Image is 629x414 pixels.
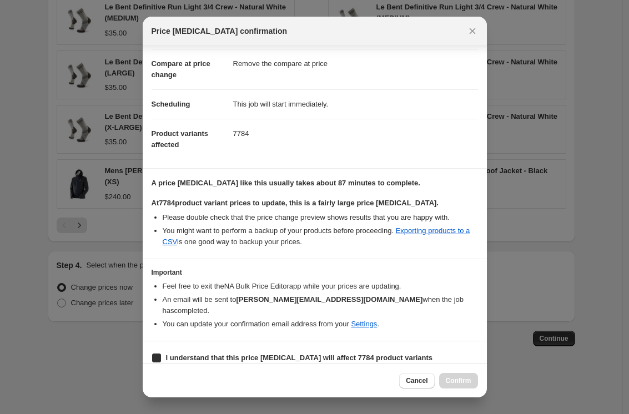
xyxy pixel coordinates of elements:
button: Close [465,23,480,39]
a: Settings [351,320,377,328]
b: I understand that this price [MEDICAL_DATA] will affect 7784 product variants [166,354,433,362]
b: A price [MEDICAL_DATA] like this usually takes about 87 minutes to complete. [152,179,420,187]
span: Product variants affected [152,129,209,149]
b: [PERSON_NAME][EMAIL_ADDRESS][DOMAIN_NAME] [236,295,422,304]
span: Compare at price change [152,59,210,79]
dd: Remove the compare at price [233,49,478,78]
li: You can update your confirmation email address from your . [163,319,478,330]
h3: Important [152,268,478,277]
dd: 7784 [233,119,478,148]
li: Please double check that the price change preview shows results that you are happy with. [163,212,478,223]
li: You might want to perform a backup of your products before proceeding. is one good way to backup ... [163,225,478,248]
span: Scheduling [152,100,190,108]
li: An email will be sent to when the job has completed . [163,294,478,316]
li: Feel free to exit the NA Bulk Price Editor app while your prices are updating. [163,281,478,292]
button: Cancel [399,373,434,388]
span: Cancel [406,376,427,385]
span: Price [MEDICAL_DATA] confirmation [152,26,288,37]
b: At 7784 product variant prices to update, this is a fairly large price [MEDICAL_DATA]. [152,199,439,207]
dd: This job will start immediately. [233,89,478,119]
